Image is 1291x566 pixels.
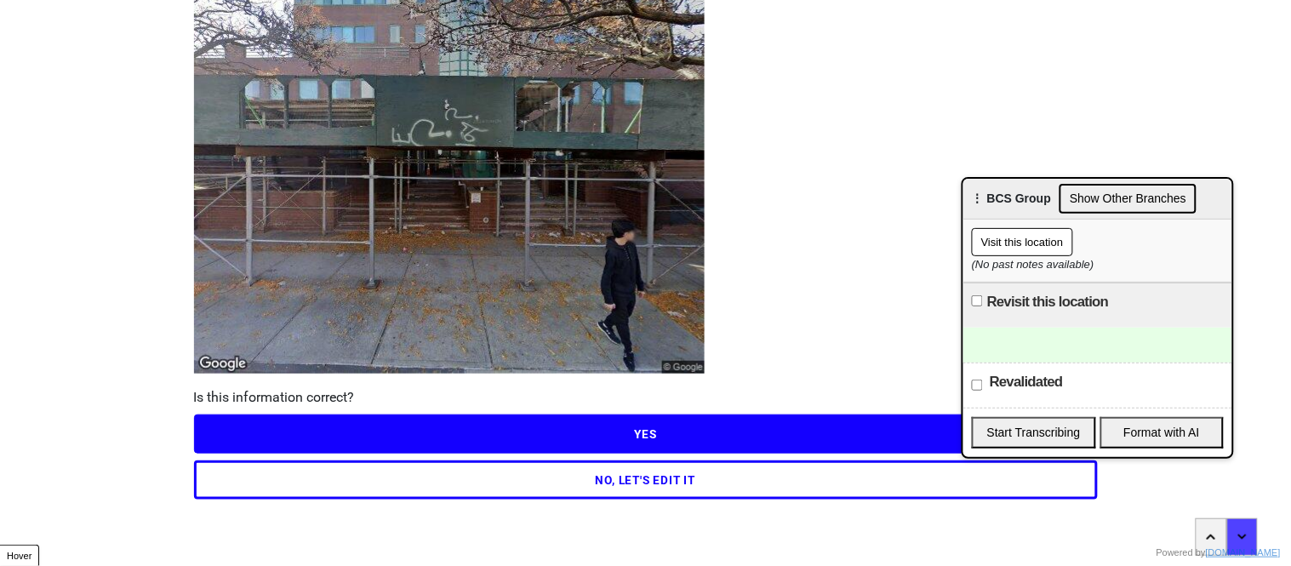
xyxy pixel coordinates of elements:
button: Format with AI [1100,417,1225,449]
i: (No past notes available) [972,258,1094,271]
label: Revalidated [990,372,1063,392]
div: Powered by [1157,546,1281,560]
span: ⋮ BCS Group [972,192,1051,205]
label: Revisit this location [987,292,1109,312]
div: Is this information correct? [194,387,1098,408]
button: Start Transcribing [972,417,1096,449]
button: Visit this location [972,228,1073,257]
button: YES [194,414,1098,454]
button: NO, LET'S EDIT IT [194,460,1098,500]
button: Show Other Branches [1060,184,1197,214]
a: [DOMAIN_NAME] [1206,547,1281,557]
